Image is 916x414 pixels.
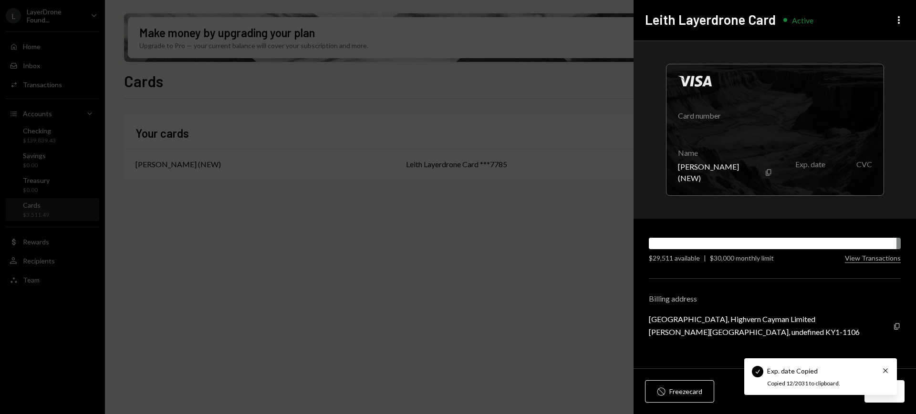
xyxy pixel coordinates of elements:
div: $30,000 monthly limit [710,253,774,263]
div: Copied 12/2031 to clipboard. [767,380,868,388]
div: | [704,253,706,263]
button: Freezecard [645,380,714,403]
div: [PERSON_NAME][GEOGRAPHIC_DATA], undefined KY1-1106 [649,327,860,336]
div: [GEOGRAPHIC_DATA], Highvern Cayman Limited [649,314,860,323]
div: Click to hide [666,64,884,196]
div: Active [792,16,813,25]
div: Billing address [649,294,901,303]
div: Exp. date Copied [767,366,818,376]
div: $29,511 available [649,253,700,263]
button: View Transactions [845,254,901,263]
h2: Leith Layerdrone Card [645,10,776,29]
div: Freeze card [669,386,702,396]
